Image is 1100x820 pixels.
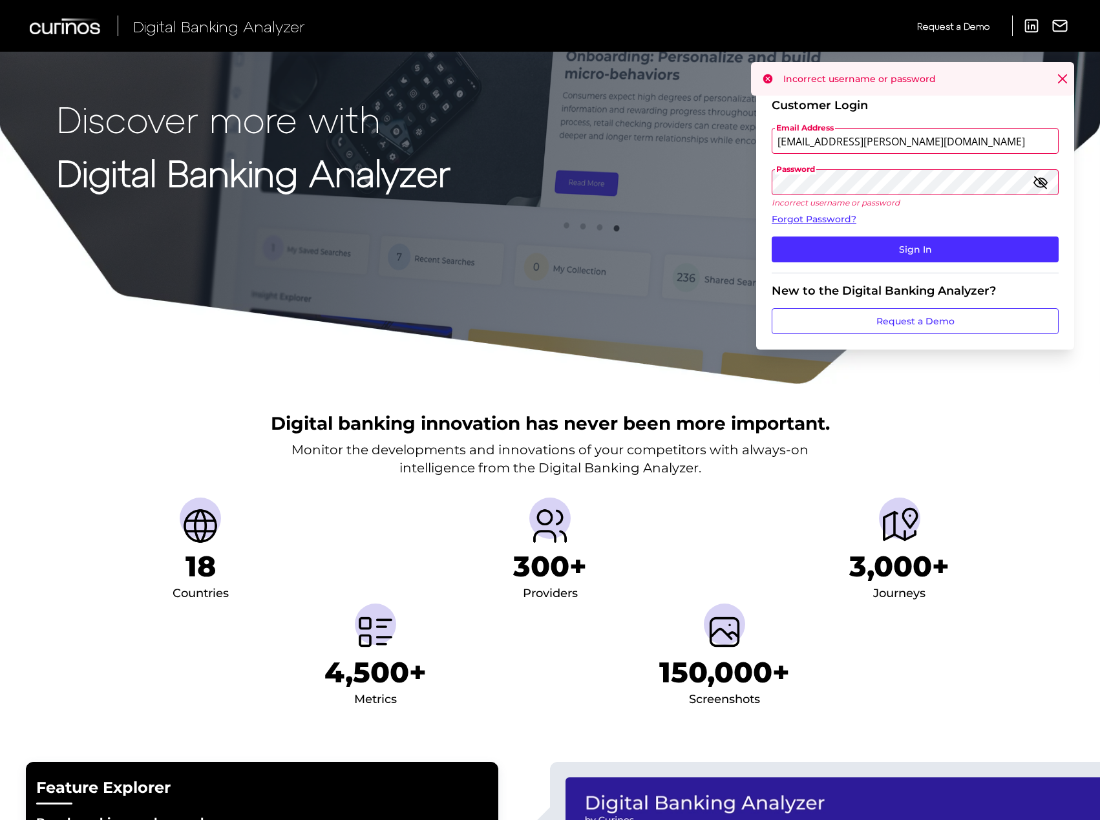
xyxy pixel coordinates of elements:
[775,123,835,133] span: Email Address
[355,611,396,653] img: Metrics
[659,655,790,689] h1: 150,000+
[873,583,925,604] div: Journeys
[271,411,830,436] h2: Digital banking innovation has never been more important.
[36,777,488,799] h2: Feature Explorer
[173,583,229,604] div: Countries
[513,549,587,583] h1: 300+
[689,689,760,710] div: Screenshots
[185,549,216,583] h1: 18
[772,237,1059,262] button: Sign In
[30,18,102,34] img: Curinos
[291,441,809,477] p: Monitor the developments and innovations of your competitors with always-on intelligence from the...
[523,583,578,604] div: Providers
[529,505,571,547] img: Providers
[772,198,1059,207] p: Incorrect username or password
[57,151,450,194] strong: Digital Banking Analyzer
[772,213,1059,226] a: Forgot Password?
[133,17,305,36] span: Digital Banking Analyzer
[849,549,949,583] h1: 3,000+
[772,308,1059,334] a: Request a Demo
[772,98,1059,112] div: Customer Login
[775,164,816,174] span: Password
[704,611,745,653] img: Screenshots
[772,284,1059,298] div: New to the Digital Banking Analyzer?
[917,21,989,32] span: Request a Demo
[57,98,450,139] p: Discover more with
[879,505,920,547] img: Journeys
[354,689,397,710] div: Metrics
[917,16,989,37] a: Request a Demo
[751,62,1074,96] div: Incorrect username or password
[324,655,427,689] h1: 4,500+
[180,505,221,547] img: Countries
